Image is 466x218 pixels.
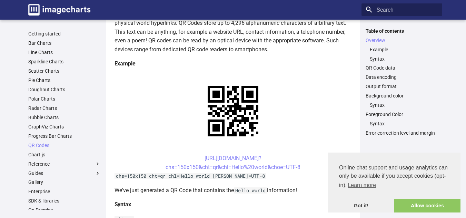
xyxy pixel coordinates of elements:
code: Hello world [234,187,267,194]
code: chs=150x150 cht=qr chl=Hello world [PERSON_NAME]=UTF-8 [115,173,266,179]
a: Scatter Charts [28,68,101,74]
a: Bar Charts [28,40,101,46]
a: Background color [366,93,438,99]
p: We've just generated a QR Code that contains the information! [115,186,352,195]
a: Data encoding [366,74,438,80]
input: Search [361,3,442,16]
a: Syntax [370,102,438,108]
h4: Example [115,59,352,68]
a: Image-Charts documentation [26,1,93,18]
label: Guides [28,170,101,176]
nav: Overview [366,46,438,62]
a: Radar Charts [28,105,101,111]
a: SDK & libraries [28,198,101,204]
a: Polar Charts [28,96,101,102]
label: Table of contents [361,28,442,34]
a: [URL][DOMAIN_NAME]?chs=150x150&cht=qr&chl=Hello%20world&choe=UTF-8 [166,155,300,170]
a: Getting started [28,31,101,37]
p: QR codes are a popular type of two-dimensional barcode. They are also known as hardlinks or physi... [115,10,352,54]
a: Doughnut Charts [28,86,101,93]
span: Online chat support and usage analytics can only be available if you accept cookies (opt-in). [339,164,449,190]
a: learn more about cookies [347,180,377,190]
a: Bubble Charts [28,114,101,121]
a: QR Codes [28,142,101,148]
a: Error correction level and margin [366,130,438,136]
a: dismiss cookie message [328,199,394,213]
a: Progress Bar Charts [28,133,101,139]
a: On Premise [28,207,101,213]
nav: Background color [366,102,438,108]
a: Overview [366,37,438,43]
a: allow cookies [394,199,460,213]
a: Pie Charts [28,77,101,83]
h4: Syntax [115,200,352,209]
label: Reference [28,161,101,167]
a: Syntax [370,56,438,62]
a: Syntax [370,121,438,127]
a: Line Charts [28,49,101,55]
a: GraphViz Charts [28,124,101,130]
a: QR Code data [366,65,438,71]
a: Example [370,46,438,53]
a: Sparkline Charts [28,59,101,65]
img: logo [28,4,90,15]
a: Chart.js [28,152,101,158]
a: Foreground Color [366,111,438,117]
img: chart [196,74,270,148]
div: cookieconsent [328,153,460,212]
a: Output format [366,83,438,90]
a: Enterprise [28,188,101,195]
nav: Table of contents [361,28,442,136]
nav: Foreground Color [366,121,438,127]
a: Gallery [28,179,101,185]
